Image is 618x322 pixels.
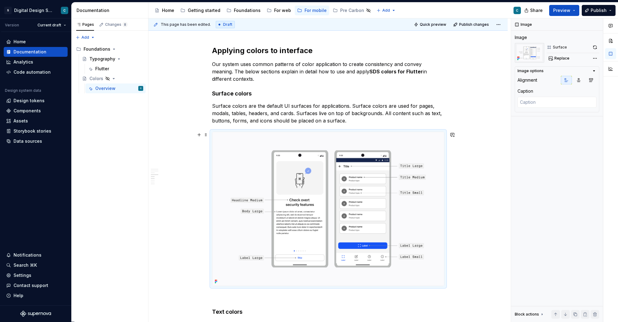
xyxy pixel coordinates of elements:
[14,138,42,144] div: Data sources
[188,7,220,14] div: Getting started
[516,8,518,13] div: C
[582,5,616,16] button: Publish
[80,54,146,64] a: Typography
[85,83,146,93] a: OverviewC
[420,22,446,27] span: Quick preview
[554,56,569,61] span: Replace
[340,7,364,14] div: Pre Carbon
[85,64,146,74] a: Flutter
[14,7,53,14] div: Digital Design System
[161,22,211,27] span: This page has been edited.
[330,6,373,15] a: Pre Carbon
[4,136,68,146] a: Data sources
[95,85,116,91] div: Overview
[95,66,109,72] div: Flutter
[14,49,46,55] div: Documentation
[14,293,23,299] div: Help
[4,96,68,106] a: Design tokens
[105,22,128,27] div: Changes
[4,47,68,57] a: Documentation
[1,4,70,17] button: SDigital Design SystemC
[212,308,444,316] h4: Text colors
[4,106,68,116] a: Components
[14,108,41,114] div: Components
[305,7,327,14] div: For mobile
[212,46,444,56] h2: Applying colors to interface
[77,7,146,14] div: Documentation
[14,59,33,65] div: Analytics
[212,132,444,286] img: e2706951-665c-4f80-8c98-790d4603099e.png
[4,67,68,77] a: Code automation
[295,6,329,15] a: For mobile
[518,77,537,83] div: Alignment
[89,56,115,62] div: Typography
[140,85,142,91] div: C
[80,74,146,83] a: Colors
[5,23,19,28] div: Version
[264,6,293,15] a: For web
[515,43,544,63] img: e2706951-665c-4f80-8c98-790d4603099e.png
[530,7,543,14] span: Share
[412,20,449,29] button: Quick preview
[14,262,37,268] div: Search ⌘K
[63,8,66,13] div: C
[35,21,69,29] button: Current draft
[224,6,263,15] a: Foundations
[521,5,547,16] button: Share
[223,22,232,27] span: Draft
[162,7,174,14] div: Home
[14,98,45,104] div: Design tokens
[4,291,68,301] button: Help
[234,7,261,14] div: Foundations
[4,116,68,126] a: Assets
[4,126,68,136] a: Storybook stories
[81,35,89,40] span: Add
[76,22,94,27] div: Pages
[178,6,223,15] a: Getting started
[515,34,527,41] div: Image
[515,312,539,317] div: Block actions
[591,7,607,14] span: Publish
[518,68,596,73] button: Image options
[74,44,146,93] div: Page tree
[123,22,128,27] span: 8
[5,88,41,93] div: Design system data
[14,128,51,134] div: Storybook stories
[553,45,567,50] div: Surface
[547,54,572,63] button: Replace
[14,252,41,258] div: Notifications
[212,102,444,124] p: Surface colors are the default UI surfaces for applications. Surface colors are used for pages, m...
[74,33,97,42] button: Add
[14,272,31,278] div: Settings
[274,7,291,14] div: For web
[212,60,444,83] p: Our system uses common patterns of color application to create consistency and convey meaning. Th...
[4,37,68,47] a: Home
[4,7,12,14] div: S
[4,270,68,280] a: Settings
[4,281,68,290] button: Contact support
[369,68,423,75] strong: SDS colors for Flutter
[84,46,110,52] div: Foundations
[14,118,28,124] div: Assets
[74,44,146,54] div: Foundations
[515,310,545,319] div: Block actions
[37,23,61,28] span: Current draft
[14,282,48,289] div: Contact support
[20,311,51,317] svg: Supernova Logo
[14,69,51,75] div: Code automation
[4,250,68,260] button: Notifications
[518,88,533,94] div: Caption
[518,68,544,73] div: Image options
[152,6,177,15] a: Home
[14,39,26,45] div: Home
[549,5,579,16] button: Preview
[4,57,68,67] a: Analytics
[4,260,68,270] button: Search ⌘K
[212,90,444,97] h4: Surface colors
[375,6,398,15] button: Add
[382,8,390,13] span: Add
[451,20,492,29] button: Publish changes
[459,22,489,27] span: Publish changes
[152,4,373,17] div: Page tree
